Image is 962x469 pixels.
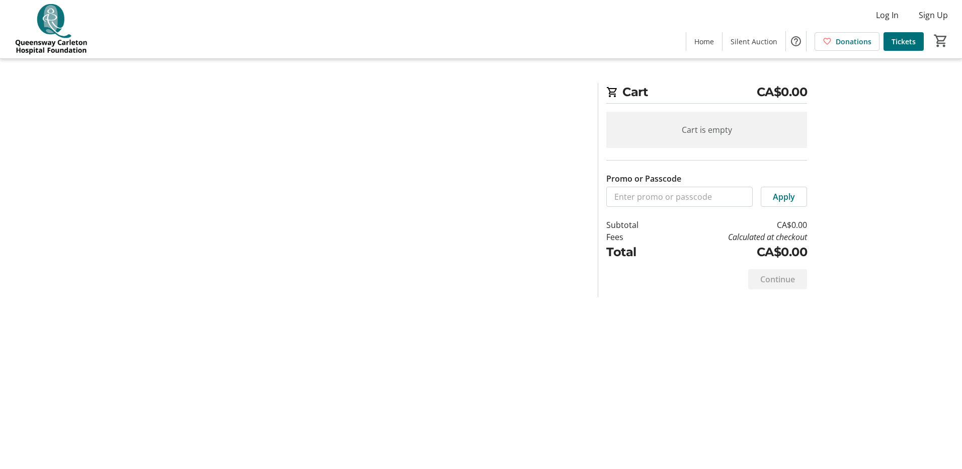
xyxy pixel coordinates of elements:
img: QCH Foundation's Logo [6,4,96,54]
td: CA$0.00 [665,243,807,261]
input: Enter promo or passcode [606,187,753,207]
a: Silent Auction [723,32,785,51]
td: CA$0.00 [665,219,807,231]
button: Apply [761,187,807,207]
a: Donations [815,32,879,51]
a: Home [686,32,722,51]
button: Log In [868,7,907,23]
button: Help [786,31,806,51]
button: Sign Up [911,7,956,23]
a: Tickets [884,32,924,51]
button: Cart [932,32,950,50]
span: Tickets [892,36,916,47]
label: Promo or Passcode [606,173,681,185]
td: Fees [606,231,665,243]
span: Silent Auction [731,36,777,47]
span: Sign Up [919,9,948,21]
td: Calculated at checkout [665,231,807,243]
span: Log In [876,9,899,21]
span: Home [694,36,714,47]
td: Subtotal [606,219,665,231]
span: Donations [836,36,871,47]
span: CA$0.00 [757,83,808,101]
td: Total [606,243,665,261]
div: Cart is empty [606,112,807,148]
span: Apply [773,191,795,203]
h2: Cart [606,83,807,104]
